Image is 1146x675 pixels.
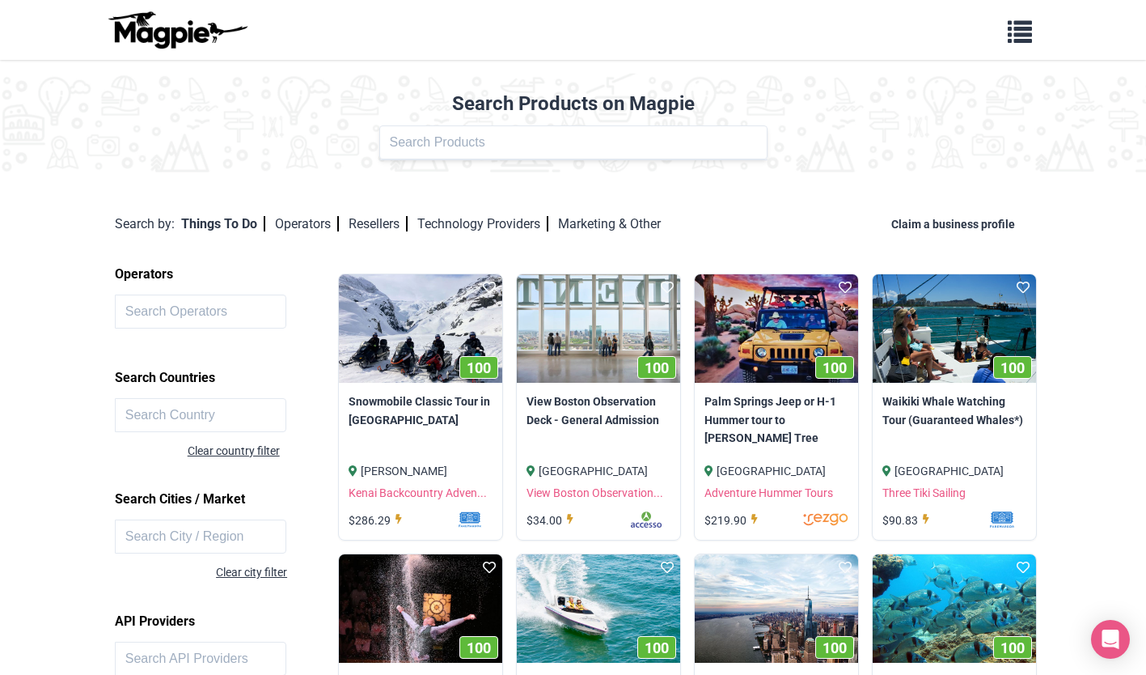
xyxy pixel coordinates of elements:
[526,462,670,480] div: [GEOGRAPHIC_DATA]
[882,462,1026,480] div: [GEOGRAPHIC_DATA]
[695,554,858,664] img: One World Observatory - Standard Experience image
[526,512,578,529] div: $34.00
[526,393,670,429] a: View Boston Observation Deck - General Admission
[339,554,502,664] a: 100
[115,364,344,392] h2: Search Countries
[10,92,1136,116] h2: Search Products on Magpie
[104,11,250,49] img: logo-ab69f6fb50320c5b225c76a69d11143b.png
[695,274,858,384] a: 100
[467,639,491,656] span: 100
[517,274,680,384] a: 100
[645,359,669,376] span: 100
[704,462,848,480] div: [GEOGRAPHIC_DATA]
[517,554,680,664] a: 100
[339,554,502,664] img: Siem Reap: Phare Circus Show Tickets image
[581,512,670,528] img: rfmmbjnnyrazl4oou2zc.svg
[645,639,669,656] span: 100
[349,512,407,529] div: $286.29
[349,393,493,429] a: Snowmobile Classic Tour in [GEOGRAPHIC_DATA]
[937,512,1026,528] img: mf1jrhtrrkrdcsvakxwt.svg
[873,554,1036,664] img: Adventurous Snorkeling Boat Trip image
[188,442,344,460] div: Clear country filter
[695,274,858,384] img: Palm Springs Jeep or H-1 Hummer tour to Joshua Tree image
[882,486,966,499] a: Three Tiki Sailing
[417,216,548,231] a: Technology Providers
[704,486,833,499] a: Adventure Hummer Tours
[704,512,763,529] div: $219.90
[882,512,934,529] div: $90.83
[115,563,287,581] div: Clear city filter
[526,486,663,499] a: View Boston Observation...
[882,393,1026,429] a: Waikiki Whale Watching Tour (Guaranteed Whales*)
[1091,620,1130,659] div: Open Intercom Messenger
[115,486,344,513] h2: Search Cities / Market
[349,216,408,231] a: Resellers
[115,608,344,635] h2: API Providers
[1000,359,1025,376] span: 100
[339,274,502,384] img: Snowmobile Classic Tour in Kenai Fjords National Park image
[822,359,847,376] span: 100
[115,398,287,432] input: Search Country
[181,216,265,231] a: Things To Do
[822,639,847,656] span: 100
[349,486,487,499] a: Kenai Backcountry Adven...
[379,125,768,159] input: Search Products
[517,274,680,384] img: View Boston Observation Deck - General Admission image
[115,295,287,329] input: Search Operators
[407,512,493,528] img: mf1jrhtrrkrdcsvakxwt.svg
[467,359,491,376] span: 100
[349,462,493,480] div: [PERSON_NAME]
[115,214,175,235] div: Search by:
[115,520,287,554] input: Search City / Region
[873,274,1036,384] img: Waikiki Whale Watching Tour (Guaranteed Whales*) image
[873,554,1036,664] a: 100
[763,512,848,528] img: jnlrevnfoudwrkxojroq.svg
[339,274,502,384] a: 100
[275,216,339,231] a: Operators
[558,216,661,231] a: Marketing & Other
[517,554,680,664] img: San Diego Harbor Speed Boat Tour image
[891,218,1021,231] a: Claim a business profile
[115,261,344,288] h2: Operators
[695,554,858,664] a: 100
[704,393,848,447] a: Palm Springs Jeep or H-1 Hummer tour to [PERSON_NAME] Tree
[873,274,1036,384] a: 100
[1000,639,1025,656] span: 100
